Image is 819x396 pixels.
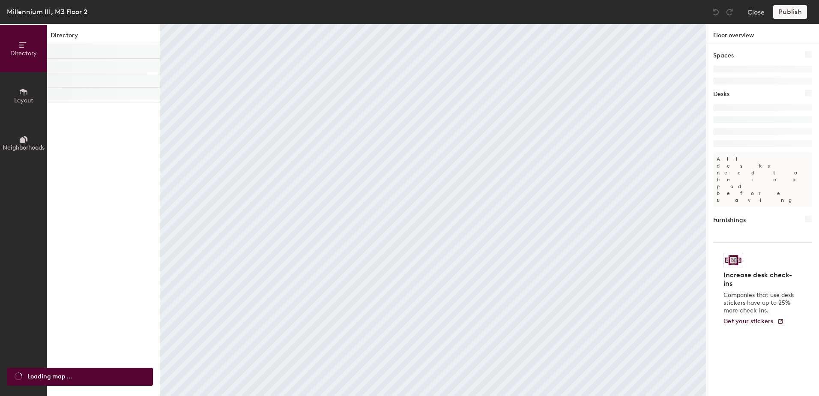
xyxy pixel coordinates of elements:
[713,90,729,99] h1: Desks
[706,24,819,44] h1: Floor overview
[713,152,812,207] p: All desks need to be in a pod before saving
[723,253,743,267] img: Sticker logo
[713,51,734,60] h1: Spaces
[10,50,37,57] span: Directory
[47,31,160,44] h1: Directory
[711,8,720,16] img: Undo
[27,372,72,381] span: Loading map ...
[723,271,797,288] h4: Increase desk check-ins
[713,216,746,225] h1: Furnishings
[14,97,33,104] span: Layout
[7,6,87,17] div: Millennium III, M3 Floor 2
[723,318,774,325] span: Get your stickers
[160,24,706,396] canvas: Map
[725,8,734,16] img: Redo
[3,144,45,151] span: Neighborhoods
[747,5,765,19] button: Close
[723,291,797,315] p: Companies that use desk stickers have up to 25% more check-ins.
[723,318,784,325] a: Get your stickers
